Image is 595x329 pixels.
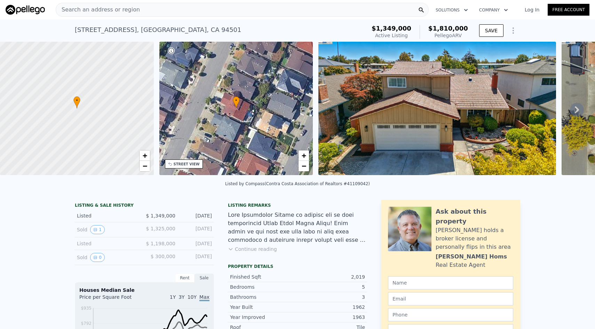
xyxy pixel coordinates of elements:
div: LISTING & SALE HISTORY [75,203,214,209]
div: 1962 [297,304,365,311]
span: − [142,162,147,170]
div: • [233,96,240,108]
div: Listed [77,212,139,219]
span: $1,349,000 [372,25,411,32]
span: $1,810,000 [428,25,468,32]
a: Log In [516,6,548,13]
div: Sold [77,253,139,262]
img: Pellego [6,5,45,15]
div: Listed [77,240,139,247]
div: [DATE] [181,240,212,247]
div: Pellego ARV [428,32,468,39]
div: Sold [77,225,139,234]
span: Active Listing [375,33,408,38]
div: Houses Median Sale [79,287,209,294]
a: Free Account [548,4,589,16]
img: Sale: 167546490 Parcel: 34239729 [318,42,556,175]
span: $ 1,349,000 [146,213,175,219]
div: Property details [228,264,367,269]
div: Price per Square Foot [79,294,144,305]
button: View historical data [90,225,105,234]
tspan: $935 [81,306,92,311]
div: [DATE] [181,253,212,262]
div: Lore Ipsumdolor Sitame co adipisc eli se doei temporincid Utlab Etdol Magna Aliqu! Enim admin ve ... [228,211,367,244]
span: 1Y [170,294,176,300]
div: STREET VIEW [174,162,200,167]
button: Show Options [506,24,520,38]
button: SAVE [479,24,503,37]
a: Zoom out [299,161,309,171]
div: Listing remarks [228,203,367,208]
div: Rent [175,273,195,282]
button: Continue reading [228,246,277,253]
span: 3Y [178,294,184,300]
div: [DATE] [181,212,212,219]
div: [PERSON_NAME] Homs [436,253,507,261]
a: Zoom in [299,150,309,161]
span: $ 1,198,000 [146,241,175,246]
div: 3 [297,294,365,301]
div: Bedrooms [230,283,297,290]
span: $ 1,325,000 [146,226,175,231]
span: − [302,162,306,170]
button: View historical data [90,253,105,262]
div: • [73,96,80,108]
span: • [73,97,80,104]
div: 5 [297,283,365,290]
div: Real Estate Agent [436,261,485,269]
input: Email [388,292,513,305]
div: Listed by Compass (Contra Costa Association of Realtors #41109042) [225,181,370,186]
div: [PERSON_NAME] holds a broker license and personally flips in this area [436,226,513,251]
span: + [302,151,306,160]
a: Zoom in [140,150,150,161]
div: Bathrooms [230,294,297,301]
div: Ask about this property [436,207,513,226]
div: [DATE] [181,225,212,234]
input: Phone [388,308,513,321]
button: Solutions [430,4,474,16]
div: Sale [195,273,214,282]
tspan: $792 [81,321,92,326]
div: Finished Sqft [230,273,297,280]
span: + [142,151,147,160]
div: Year Improved [230,314,297,321]
input: Name [388,276,513,289]
div: 1963 [297,314,365,321]
div: Year Built [230,304,297,311]
span: • [233,97,240,104]
div: [STREET_ADDRESS] , [GEOGRAPHIC_DATA] , CA 94501 [75,25,241,35]
span: $ 300,000 [151,254,175,259]
span: Search an address or region [56,6,140,14]
span: 10Y [188,294,197,300]
button: Company [474,4,514,16]
a: Zoom out [140,161,150,171]
span: Max [199,294,209,301]
div: 2,019 [297,273,365,280]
